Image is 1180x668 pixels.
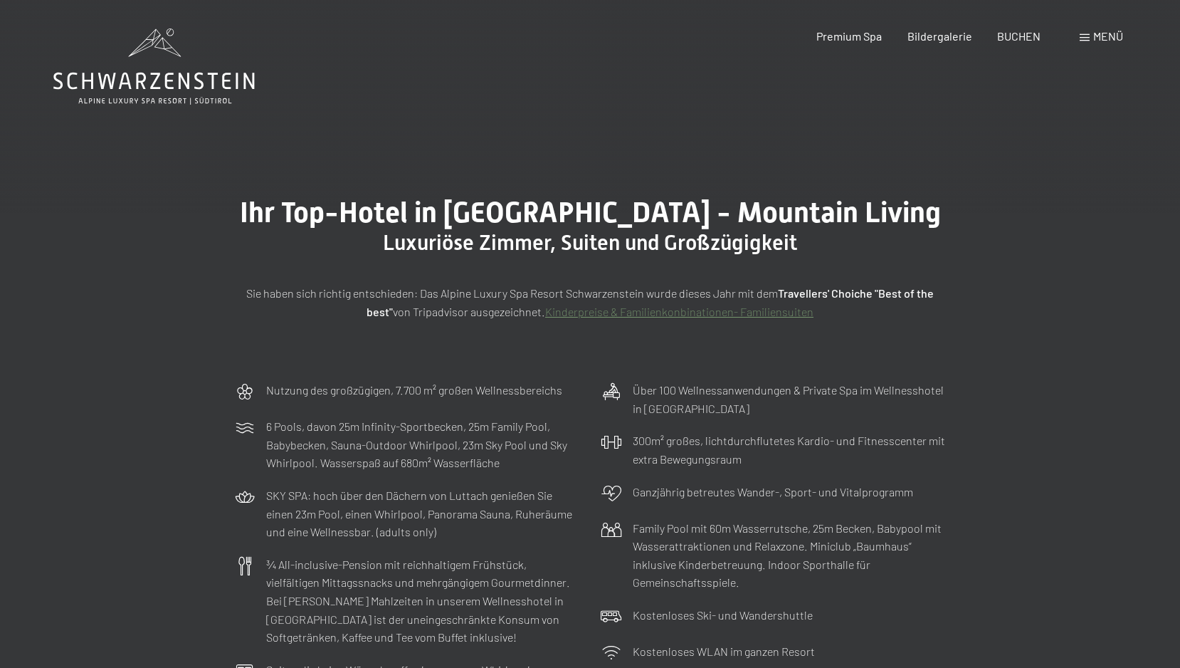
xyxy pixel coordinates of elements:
[633,519,946,592] p: Family Pool mit 60m Wasserrutsche, 25m Becken, Babypool mit Wasserattraktionen und Relaxzone. Min...
[816,29,882,43] a: Premium Spa
[633,642,815,661] p: Kostenloses WLAN im ganzen Resort
[633,483,913,501] p: Ganzjährig betreutes Wander-, Sport- und Vitalprogramm
[367,286,934,318] strong: Travellers' Choiche "Best of the best"
[1093,29,1123,43] span: Menü
[545,305,813,318] a: Kinderpreise & Familienkonbinationen- Familiensuiten
[633,606,813,625] p: Kostenloses Ski- und Wandershuttle
[266,417,579,472] p: 6 Pools, davon 25m Infinity-Sportbecken, 25m Family Pool, Babybecken, Sauna-Outdoor Whirlpool, 23...
[633,432,946,468] p: 300m² großes, lichtdurchflutetes Kardio- und Fitnesscenter mit extra Bewegungsraum
[266,486,579,541] p: SKY SPA: hoch über den Dächern von Luttach genießen Sie einen 23m Pool, einen Whirlpool, Panorama...
[240,196,941,229] span: Ihr Top-Hotel in [GEOGRAPHIC_DATA] - Mountain Living
[907,29,972,43] a: Bildergalerie
[266,555,579,647] p: ¾ All-inclusive-Pension mit reichhaltigem Frühstück, vielfältigen Mittagssnacks und mehrgängigem ...
[633,381,946,417] p: Über 100 Wellnessanwendungen & Private Spa im Wellnesshotel in [GEOGRAPHIC_DATA]
[266,381,562,400] p: Nutzung des großzügigen, 7.700 m² großen Wellnessbereichs
[997,29,1041,43] a: BUCHEN
[383,230,797,255] span: Luxuriöse Zimmer, Suiten und Großzügigkeit
[234,284,946,320] p: Sie haben sich richtig entschieden: Das Alpine Luxury Spa Resort Schwarzenstein wurde dieses Jahr...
